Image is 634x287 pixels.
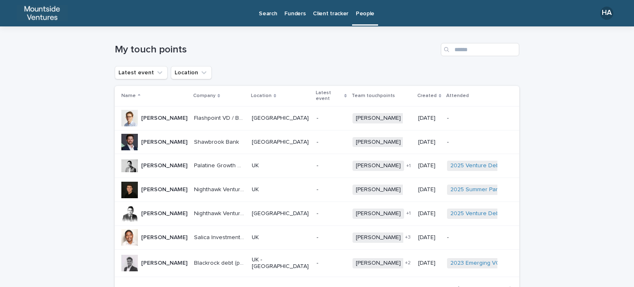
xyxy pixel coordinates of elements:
p: [DATE] [418,139,440,146]
p: [DATE] [418,186,440,193]
p: Shawbrook Bank [194,137,241,146]
p: - [317,234,346,241]
span: [PERSON_NAME] [352,113,404,123]
p: Latest event [316,88,342,104]
p: - [317,210,346,217]
p: - [447,139,506,146]
p: Team touchpoints [352,91,395,100]
p: Nighthawk Venture Debt [194,209,247,217]
tr: [PERSON_NAME][PERSON_NAME] Nighthawk Venture DebtNighthawk Venture Debt [GEOGRAPHIC_DATA]-[PERSON... [115,202,519,225]
p: UK - [GEOGRAPHIC_DATA] [252,256,310,270]
span: + 1 [406,164,411,168]
tr: [PERSON_NAME][PERSON_NAME] Nighthawk Venture DebtNighthawk Venture Debt UK-[PERSON_NAME][DATE]202... [115,178,519,202]
tr: [PERSON_NAME][PERSON_NAME] Palatine Growth CreditPalatine Growth Credit UK-[PERSON_NAME]+1[DATE]2... [115,154,519,178]
p: Palatine Growth Credit [194,161,247,169]
p: - [317,115,346,122]
h1: My touch points [115,44,438,56]
span: + 1 [406,211,411,216]
p: [DATE] [418,210,440,217]
p: [DATE] [418,115,440,122]
span: + 3 [405,235,411,240]
p: [PERSON_NAME] [141,209,189,217]
img: ocD6MQ3pT7Gfft3G6jrd [17,5,68,21]
p: - [317,139,346,146]
p: [GEOGRAPHIC_DATA] [252,115,310,122]
p: [PERSON_NAME] [141,113,189,122]
a: 2023 Emerging VC drinks @ Fountain and Ink [450,260,568,267]
p: [DATE] [418,234,440,241]
p: Salica Investments (Prev. Hambro Perks VD) [194,232,247,241]
p: [PERSON_NAME] [141,232,189,241]
p: - [317,260,346,267]
input: Search [441,43,519,56]
tr: [PERSON_NAME][PERSON_NAME] Blackrock debt (prev Kreos Capital)Blackrock debt (prev Kreos Capital)... [115,249,519,277]
span: [PERSON_NAME] [352,232,404,243]
p: UK [252,186,310,193]
p: [GEOGRAPHIC_DATA] [252,139,310,146]
span: [PERSON_NAME] [352,137,404,147]
p: [PERSON_NAME] [141,161,189,169]
span: [PERSON_NAME] [352,209,404,219]
p: [PERSON_NAME] [141,258,189,267]
a: 2025 Summer Party @ [GEOGRAPHIC_DATA] [450,186,567,193]
div: HA [600,7,613,20]
p: Company [193,91,215,100]
p: Created [417,91,437,100]
p: [GEOGRAPHIC_DATA] [252,210,310,217]
p: Nighthawk Venture Debt [194,185,247,193]
p: [PERSON_NAME] [141,137,189,146]
p: [DATE] [418,260,440,267]
p: - [317,186,346,193]
p: Flashpoint VD / Buran Venture Capital [194,113,247,122]
button: Location [171,66,212,79]
span: [PERSON_NAME] [352,185,404,195]
p: - [447,115,506,122]
p: UK [252,162,310,169]
tr: [PERSON_NAME][PERSON_NAME] Salica Investments (Prev. Hambro Perks VD)Salica Investments (Prev. Ha... [115,225,519,249]
button: Latest event [115,66,168,79]
tr: [PERSON_NAME][PERSON_NAME] Shawbrook BankShawbrook Bank [GEOGRAPHIC_DATA]-[PERSON_NAME][DATE]- [115,130,519,154]
p: - [317,162,346,169]
span: [PERSON_NAME] [352,258,404,268]
span: + 2 [405,261,411,266]
p: Name [121,91,136,100]
a: 2025 Venture Debt Lunch @ [GEOGRAPHIC_DATA] [450,162,583,169]
p: Blackrock debt (prev Kreos Capital) [194,258,247,267]
a: 2025 Venture Debt Lunch @ [GEOGRAPHIC_DATA] [450,210,583,217]
p: Attended [446,91,469,100]
span: [PERSON_NAME] [352,161,404,171]
p: UK [252,234,310,241]
p: Location [251,91,272,100]
p: - [447,234,506,241]
tr: [PERSON_NAME][PERSON_NAME] Flashpoint VD / Buran Venture CapitalFlashpoint VD / Buran Venture Cap... [115,106,519,130]
p: [PERSON_NAME] [141,185,189,193]
p: [DATE] [418,162,440,169]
